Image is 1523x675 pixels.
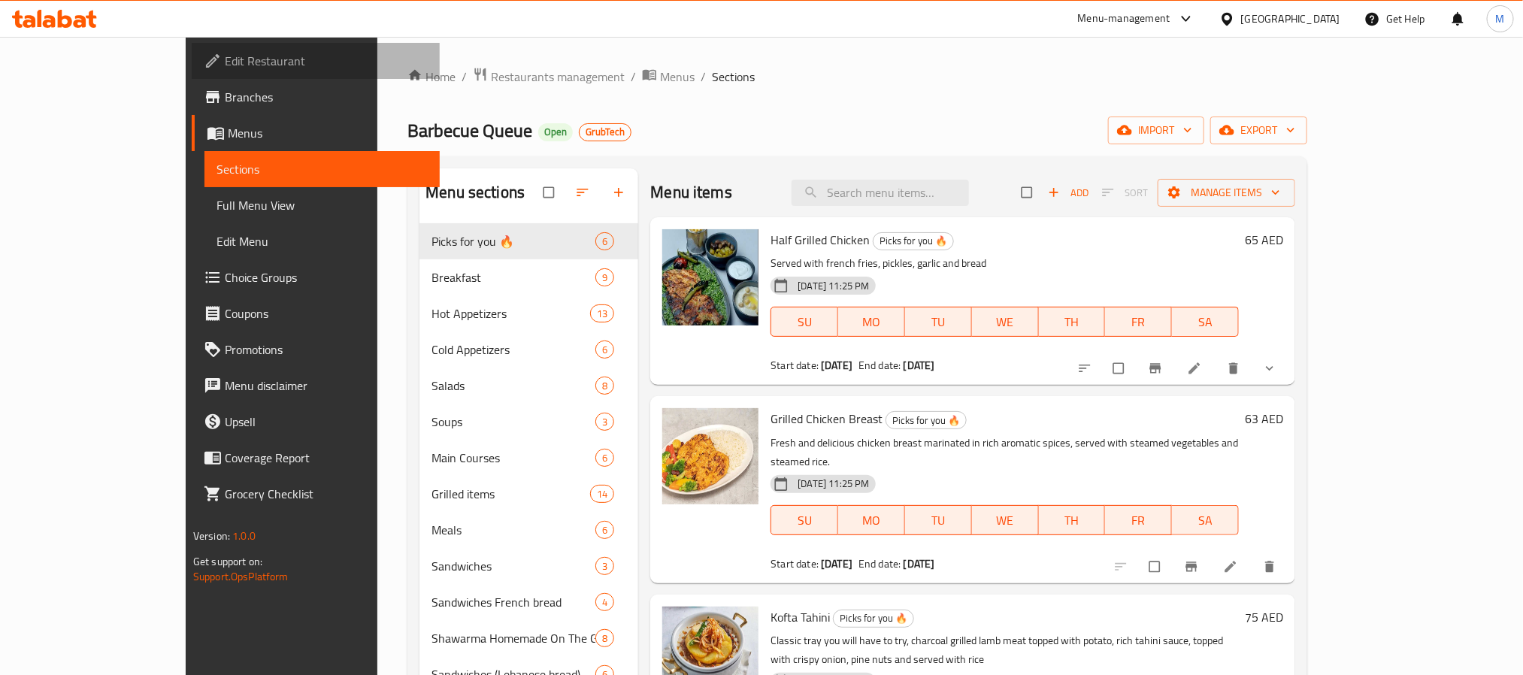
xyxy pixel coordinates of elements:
button: delete [1253,550,1289,583]
div: items [595,557,614,575]
button: SU [771,505,838,535]
div: Soups3 [419,404,638,440]
span: Full Menu View [216,196,428,214]
span: TH [1045,311,1100,333]
div: Meals [431,521,595,539]
button: TH [1039,307,1106,337]
div: Picks for you 🔥 [431,232,595,250]
button: SA [1172,307,1239,337]
span: Sandwiches [431,557,595,575]
button: delete [1217,352,1253,385]
a: Menus [642,67,695,86]
b: [DATE] [821,356,852,375]
span: Version: [193,526,230,546]
span: Kofta Tahini [771,606,830,628]
button: sort-choices [1068,352,1104,385]
a: Edit menu item [1223,559,1241,574]
span: M [1496,11,1505,27]
span: 3 [596,415,613,429]
div: Sandwiches3 [419,548,638,584]
a: Choice Groups [192,259,440,295]
span: 14 [591,487,613,501]
button: WE [972,307,1039,337]
span: TH [1045,510,1100,531]
span: Add [1048,184,1089,201]
div: Main Courses6 [419,440,638,476]
button: TU [905,307,972,337]
input: search [792,180,969,206]
div: Picks for you 🔥 [873,232,954,250]
a: Menus [192,115,440,151]
span: Select to update [1140,552,1172,581]
a: Edit menu item [1187,361,1205,376]
span: FR [1111,510,1166,531]
div: Picks for you 🔥 [886,411,967,429]
a: Support.OpsPlatform [193,567,289,586]
button: export [1210,117,1307,144]
span: 6 [596,343,613,357]
span: Salads [431,377,595,395]
h6: 65 AED [1245,229,1283,250]
span: Edit Menu [216,232,428,250]
div: Cold Appetizers [431,341,595,359]
div: items [595,341,614,359]
button: SU [771,307,838,337]
span: Grocery Checklist [225,485,428,503]
span: Grilled items [431,485,590,503]
div: Sandwiches French bread4 [419,584,638,620]
span: 13 [591,307,613,321]
span: End date: [858,554,901,574]
button: import [1108,117,1204,144]
span: Hot Appetizers [431,304,590,322]
span: Picks for you 🔥 [886,412,966,429]
button: MO [838,307,905,337]
span: Barbecue Queue [407,114,532,147]
span: Get support on: [193,552,262,571]
div: Salads8 [419,368,638,404]
div: items [590,304,614,322]
div: items [595,377,614,395]
li: / [631,68,636,86]
div: items [595,413,614,431]
a: Coupons [192,295,440,331]
span: Promotions [225,341,428,359]
span: Sections [216,160,428,178]
button: FR [1105,307,1172,337]
span: Picks for you 🔥 [874,232,953,250]
p: Served with french fries, pickles, garlic and bread [771,254,1239,273]
a: Menu disclaimer [192,368,440,404]
span: Select section first [1092,181,1158,204]
h6: 63 AED [1245,408,1283,429]
span: Soups [431,413,595,431]
div: items [595,629,614,647]
div: items [595,268,614,286]
span: WE [978,510,1033,531]
span: Select all sections [534,178,566,207]
span: Menus [228,124,428,142]
span: Coverage Report [225,449,428,467]
img: Half Grilled Chicken [662,229,758,325]
div: Picks for you 🔥 [833,610,914,628]
button: Manage items [1158,179,1295,207]
div: items [595,232,614,250]
span: TU [911,510,966,531]
a: Restaurants management [473,67,625,86]
div: Breakfast [431,268,595,286]
span: TU [911,311,966,333]
button: Branch-specific-item [1139,352,1175,385]
div: Main Courses [431,449,595,467]
span: 9 [596,271,613,285]
span: Edit Restaurant [225,52,428,70]
button: TH [1039,505,1106,535]
a: Upsell [192,404,440,440]
span: 3 [596,559,613,574]
div: Meals6 [419,512,638,548]
div: Hot Appetizers13 [419,295,638,331]
div: Shawarma Homemade On The Grill [431,629,595,647]
span: Choice Groups [225,268,428,286]
img: Grilled Chicken Breast [662,408,758,504]
div: items [595,449,614,467]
